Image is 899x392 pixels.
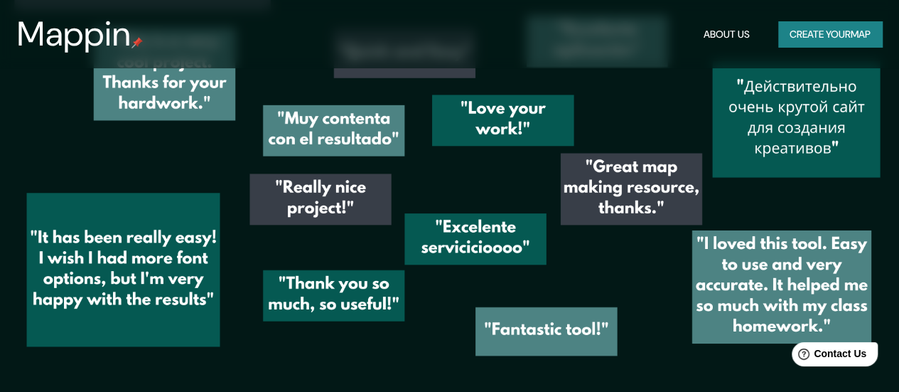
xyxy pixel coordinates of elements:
button: Create yourmap [778,21,882,48]
h3: Mappin [17,14,131,54]
iframe: Help widget launcher [773,337,883,376]
button: About Us [698,21,755,48]
img: mappin-pin [131,37,143,48]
